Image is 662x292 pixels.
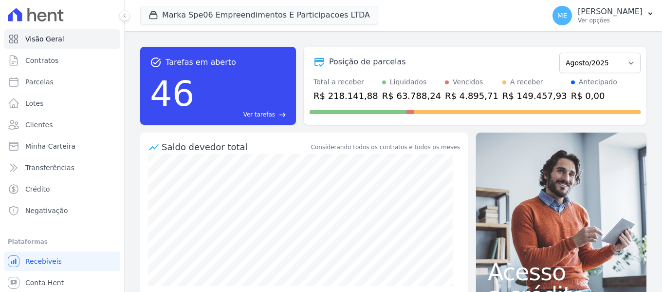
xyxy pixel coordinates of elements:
span: Visão Geral [25,34,64,44]
div: Antecipado [579,77,617,87]
div: Posição de parcelas [329,56,406,68]
div: R$ 149.457,93 [502,89,567,102]
div: R$ 63.788,24 [382,89,441,102]
a: Ver tarefas east [199,110,286,119]
span: Ver tarefas [243,110,275,119]
button: Marka Spe06 Empreendimentos E Participacoes LTDA [140,6,378,24]
div: 46 [150,68,195,119]
a: Crédito [4,179,120,199]
span: Crédito [25,184,50,194]
a: Contratos [4,51,120,70]
div: R$ 218.141,88 [313,89,378,102]
span: Acesso [488,260,635,284]
div: Total a receber [313,77,378,87]
p: Ver opções [578,17,643,24]
div: Plataformas [8,236,116,248]
span: east [279,111,286,118]
a: Lotes [4,94,120,113]
a: Transferências [4,158,120,177]
div: A receber [510,77,543,87]
a: Parcelas [4,72,120,92]
a: Negativação [4,201,120,220]
span: Negativação [25,206,68,215]
span: Minha Carteira [25,141,75,151]
div: Vencidos [453,77,483,87]
button: ME [PERSON_NAME] Ver opções [545,2,662,29]
div: Saldo devedor total [162,140,309,154]
div: Considerando todos os contratos e todos os meses [311,143,460,152]
div: R$ 0,00 [571,89,617,102]
span: Transferências [25,163,74,173]
div: Liquidados [390,77,427,87]
div: R$ 4.895,71 [445,89,498,102]
span: Recebíveis [25,256,62,266]
span: Tarefas em aberto [165,57,236,68]
span: ME [557,12,568,19]
a: Visão Geral [4,29,120,49]
span: Contratos [25,56,58,65]
p: [PERSON_NAME] [578,7,643,17]
span: Parcelas [25,77,54,87]
a: Clientes [4,115,120,135]
span: Clientes [25,120,53,130]
span: task_alt [150,57,162,68]
span: Lotes [25,98,44,108]
span: Conta Hent [25,278,64,288]
a: Recebíveis [4,252,120,271]
a: Minha Carteira [4,136,120,156]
